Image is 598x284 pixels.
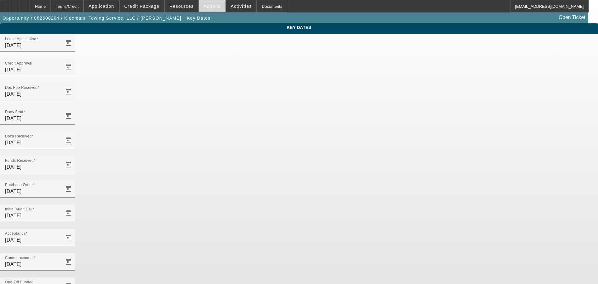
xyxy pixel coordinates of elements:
span: Activities [231,4,252,9]
button: Open calendar [62,134,75,147]
mat-label: Lease Application [5,37,36,41]
mat-label: Initial Audit Call [5,207,33,211]
button: Open calendar [62,85,75,98]
mat-label: Purchase Order [5,183,33,187]
span: Credit Package [124,4,159,9]
button: Open calendar [62,207,75,219]
mat-label: Commencement [5,256,34,260]
button: Open calendar [62,158,75,171]
span: Actions [204,4,221,9]
mat-label: Acceptance [5,232,26,236]
span: Application [88,4,114,9]
mat-label: Funds Received [5,159,34,163]
button: Resources [165,0,198,12]
button: Open calendar [62,110,75,122]
span: Key Dates [5,25,593,30]
button: Credit Package [120,0,164,12]
button: Open calendar [62,183,75,195]
mat-label: Docs Sent [5,110,23,114]
button: Actions [199,0,225,12]
button: Application [84,0,119,12]
mat-label: Credit Approval [5,61,32,65]
button: Open calendar [62,256,75,268]
span: Key Dates [187,16,211,21]
a: Open Ticket [556,12,588,23]
span: Opportunity / 082500204 / Kleemann Towing Service, LLC / [PERSON_NAME] [2,16,181,21]
mat-label: Doc Fee Received [5,86,38,90]
button: Open calendar [62,231,75,244]
mat-label: Docs Received [5,134,32,138]
button: Activities [226,0,257,12]
button: Key Dates [185,12,212,24]
button: Open calendar [62,61,75,74]
span: Resources [169,4,194,9]
button: Open calendar [62,37,75,49]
